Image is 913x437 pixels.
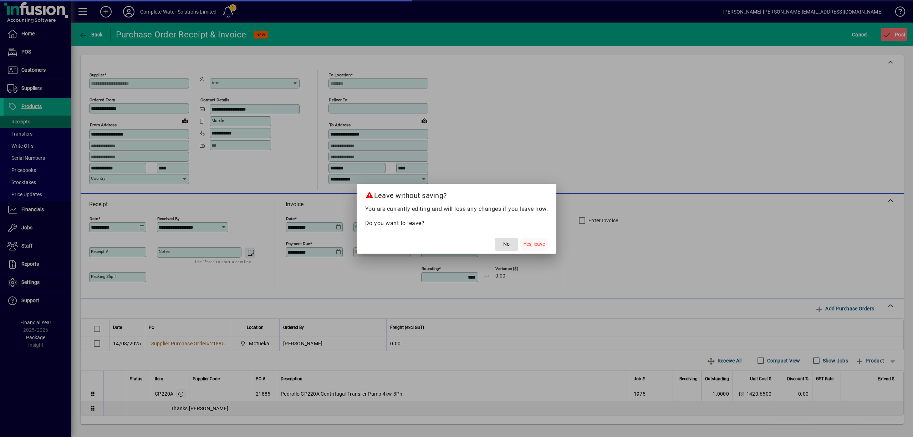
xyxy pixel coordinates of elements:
button: No [495,238,518,251]
span: Yes, leave [524,240,545,248]
h2: Leave without saving? [357,184,557,204]
p: Do you want to leave? [365,219,548,228]
button: Yes, leave [521,238,548,251]
p: You are currently editing and will lose any changes if you leave now. [365,205,548,213]
span: No [503,240,510,248]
